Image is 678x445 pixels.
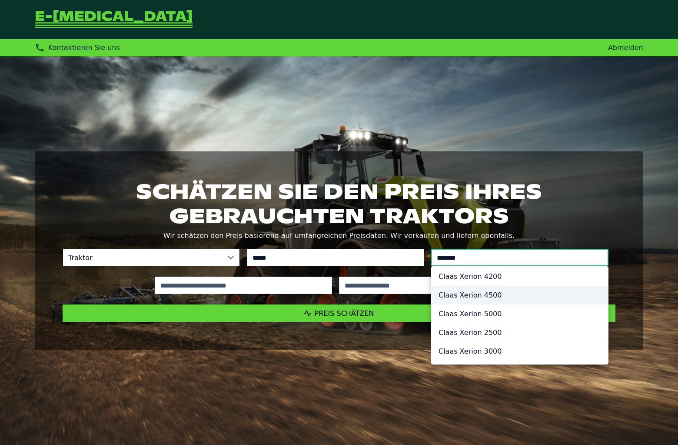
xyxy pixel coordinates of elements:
span: Traktor [63,249,222,266]
ul: Option List [432,207,608,364]
a: Abmelden [608,43,643,52]
li: Claas Xerion 4200 [432,267,608,286]
li: Claas Xerion 5000 [432,304,608,323]
p: Wir schätzen den Preis basierend auf umfangreichen Preisdaten. Wir verkaufen und liefern ebenfalls. [63,230,615,242]
div: Kontaktieren Sie uns [35,43,120,53]
li: Claas Xerion 2500 [432,323,608,342]
li: Claas Xerion 4500 [432,286,608,304]
li: Claas Xerion 3000 [432,342,608,361]
span: Kontaktieren Sie uns [48,43,120,52]
span: Preis schätzen [315,309,374,318]
button: Preis schätzen [63,304,615,322]
h1: Schätzen Sie den Preis Ihres gebrauchten Traktors [63,179,615,228]
a: Zurück zur Startseite [35,10,193,29]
